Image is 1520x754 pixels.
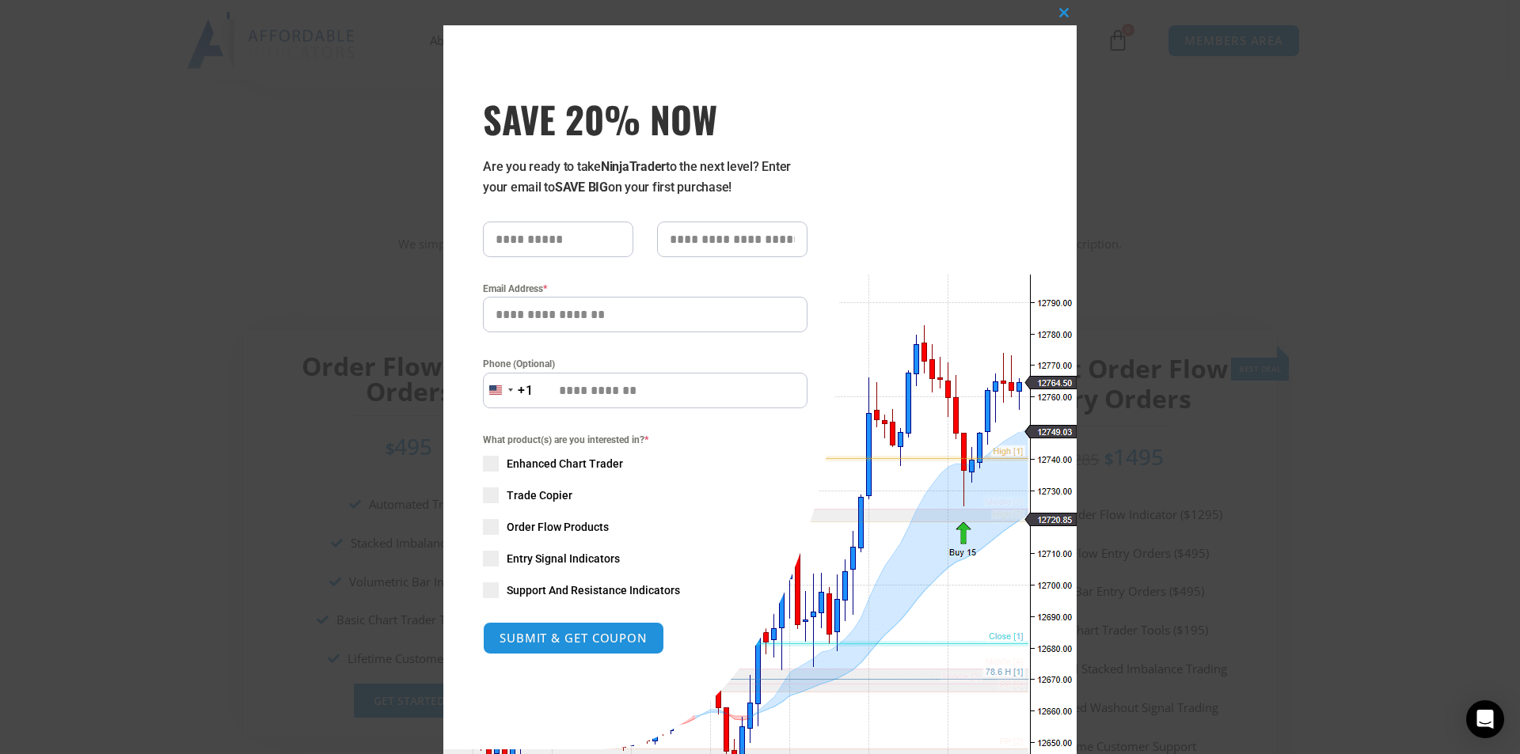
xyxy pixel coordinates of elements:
[483,432,807,448] span: What product(s) are you interested in?
[483,373,534,408] button: Selected country
[483,551,807,566] label: Entry Signal Indicators
[483,157,807,198] p: Are you ready to take to the next level? Enter your email to on your first purchase!
[483,487,807,503] label: Trade Copier
[483,456,807,472] label: Enhanced Chart Trader
[507,551,620,566] span: Entry Signal Indicators
[601,159,666,174] strong: NinjaTrader
[483,519,807,535] label: Order Flow Products
[1466,700,1504,738] div: Open Intercom Messenger
[555,180,608,195] strong: SAVE BIG
[483,281,807,297] label: Email Address
[507,519,609,535] span: Order Flow Products
[507,487,572,503] span: Trade Copier
[483,356,807,372] label: Phone (Optional)
[507,582,680,598] span: Support And Resistance Indicators
[507,456,623,472] span: Enhanced Chart Trader
[483,582,807,598] label: Support And Resistance Indicators
[518,381,534,401] div: +1
[483,622,664,654] button: SUBMIT & GET COUPON
[483,97,807,141] span: SAVE 20% NOW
